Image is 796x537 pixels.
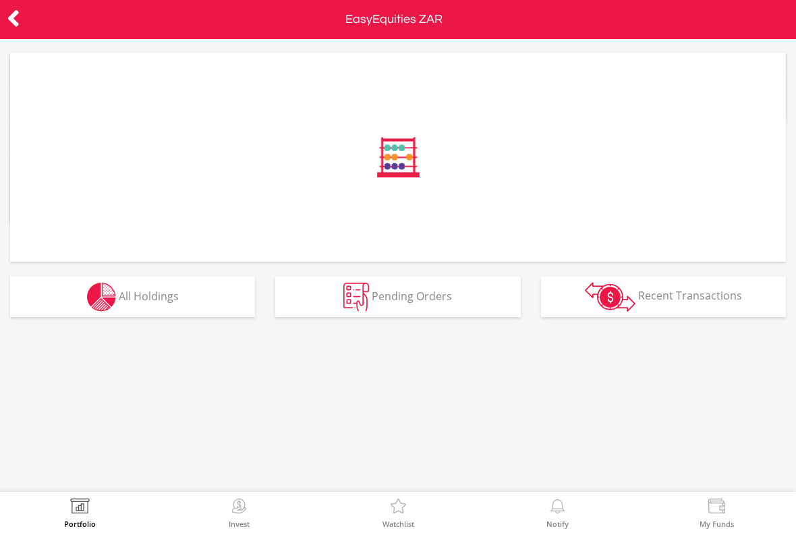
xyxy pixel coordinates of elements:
[700,520,734,528] label: My Funds
[64,520,96,528] label: Portfolio
[275,277,520,317] button: Pending Orders
[638,288,742,303] span: Recent Transactions
[343,283,369,312] img: pending_instructions-wht.png
[64,499,96,528] a: Portfolio
[10,277,255,317] button: All Holdings
[372,288,452,303] span: Pending Orders
[229,499,250,517] img: Invest Now
[541,277,786,317] button: Recent Transactions
[700,499,734,528] a: My Funds
[119,288,179,303] span: All Holdings
[382,520,414,528] label: Watchlist
[546,499,569,528] a: Notify
[382,499,414,528] a: Watchlist
[87,283,116,312] img: holdings-wht.png
[547,499,568,517] img: View Notifications
[229,499,250,528] a: Invest
[229,520,250,528] label: Invest
[585,282,635,312] img: transactions-zar-wht.png
[546,520,569,528] label: Notify
[706,499,727,517] img: View Funds
[388,499,409,517] img: Watchlist
[69,499,90,517] img: View Portfolio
